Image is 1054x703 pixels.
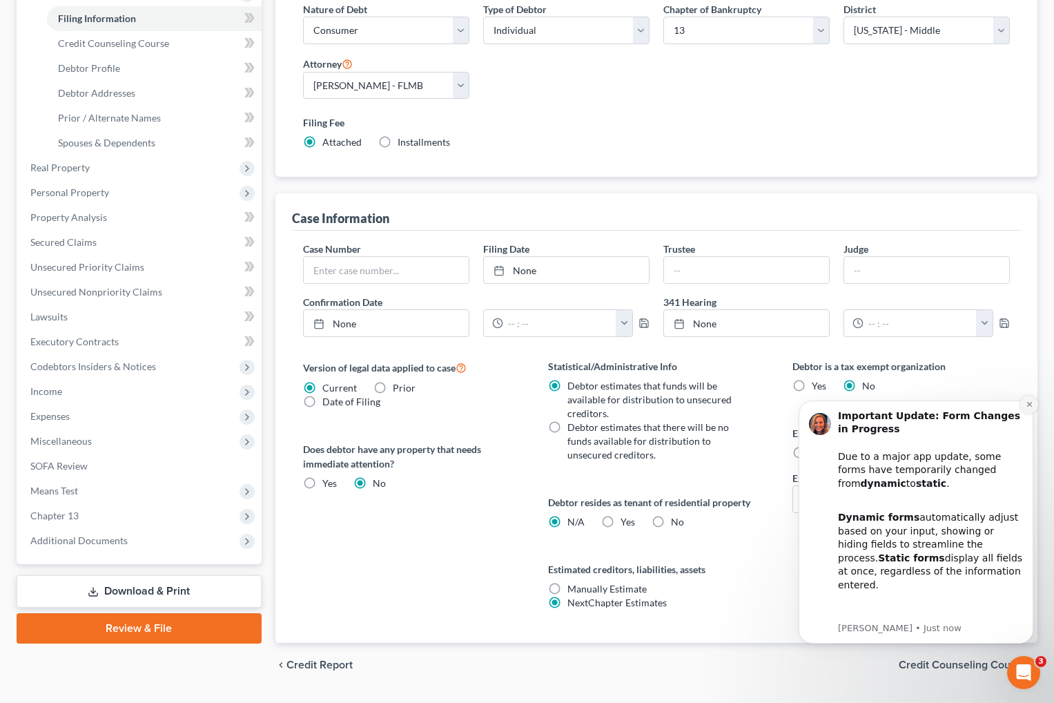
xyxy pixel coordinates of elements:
a: SOFA Review [19,454,262,479]
a: Property Analysis [19,205,262,230]
label: 341 Hearing [656,295,1017,309]
span: Prior [393,382,416,394]
label: Estimated creditors, liabilities, assets [548,562,765,577]
input: -- : -- [863,310,977,336]
a: None [484,257,649,283]
iframe: Intercom live chat [1007,656,1040,689]
div: Case Information [292,210,389,227]
span: Date of Filing [322,396,380,407]
span: Yes [621,516,635,528]
label: Chapter of Bankruptcy [663,2,761,17]
span: Income [30,385,62,397]
button: Dismiss notification [242,16,260,34]
span: Debtor Addresses [58,87,135,99]
a: Debtor Profile [47,56,262,81]
a: Spouses & Dependents [47,131,262,155]
span: NextChapter Estimates [567,597,667,608]
span: Codebtors Insiders & Notices [30,360,156,372]
button: Credit Counseling Course chevron_right [899,659,1037,671]
label: Case Number [303,242,361,256]
a: None [664,310,829,336]
input: -- [844,257,1009,283]
a: Filing Information [47,6,262,31]
input: Enter case number... [304,257,469,283]
span: Expenses [30,410,70,422]
span: No [671,516,684,528]
span: Secured Claims [30,236,97,248]
a: Executory Contracts [19,329,262,354]
span: Attached [322,136,362,148]
span: SOFA Review [30,460,88,472]
span: Yes [322,477,337,489]
iframe: Intercom notifications message [778,380,1054,666]
label: Confirmation Date [296,295,656,309]
span: Lawsuits [30,311,68,322]
span: Spouses & Dependents [58,137,155,148]
span: 3 [1035,656,1046,667]
input: -- : -- [503,310,616,336]
label: Judge [843,242,868,256]
a: Prior / Alternate Names [47,106,262,131]
a: Lawsuits [19,305,262,329]
span: N/A [567,516,585,528]
a: Download & Print [17,575,262,608]
span: Property Analysis [30,211,107,223]
span: Debtor estimates that funds will be available for distribution to unsecured creditors. [567,380,732,419]
i: chevron_left [275,659,286,671]
span: Additional Documents [30,535,128,546]
label: District [843,2,876,17]
a: Unsecured Nonpriority Claims [19,280,262,305]
span: Manually Estimate [567,583,647,595]
a: Credit Counseling Course [47,31,262,56]
span: Debtor estimates that there will be no funds available for distribution to unsecured creditors. [567,421,729,461]
span: No [373,477,386,489]
span: Filing Information [58,12,136,24]
a: Secured Claims [19,230,262,255]
a: None [304,310,469,336]
label: Nature of Debt [303,2,367,17]
label: Type of Debtor [483,2,547,17]
span: Credit Counseling Course [899,659,1026,671]
label: Debtor resides as tenant of residential property [548,495,765,510]
label: Filing Date [483,242,529,256]
span: Unsecured Priority Claims [30,261,144,273]
span: Credit Report [286,659,353,671]
p: Message from Kelly, sent Just now [60,242,245,255]
label: Does debtor have any property that needs immediate attention? [303,442,520,471]
span: Means Test [30,485,78,497]
label: Attorney [303,55,353,72]
a: Review & File [17,613,262,644]
span: Prior / Alternate Names [58,112,161,124]
span: Unsecured Nonpriority Claims [30,286,162,298]
span: Miscellaneous [30,435,92,447]
label: Version of legal data applied to case [303,359,520,376]
span: Real Property [30,162,90,173]
label: Trustee [663,242,695,256]
label: Statistical/Administrative Info [548,359,765,374]
label: Debtor is a tax exempt organization [792,359,1010,374]
span: Credit Counseling Course [58,37,169,49]
span: Executory Contracts [30,336,119,347]
a: Debtor Addresses [47,81,262,106]
span: Personal Property [30,186,109,198]
span: Installments [398,136,450,148]
span: Debtor Profile [58,62,120,74]
div: Our team is actively working to re-integrate dynamic functionality and expects to have it restore... [60,220,245,328]
a: Unsecured Priority Claims [19,255,262,280]
span: Chapter 13 [30,510,79,521]
span: Current [322,382,357,394]
label: Filing Fee [303,115,1010,130]
button: chevron_left Credit Report [275,659,353,671]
